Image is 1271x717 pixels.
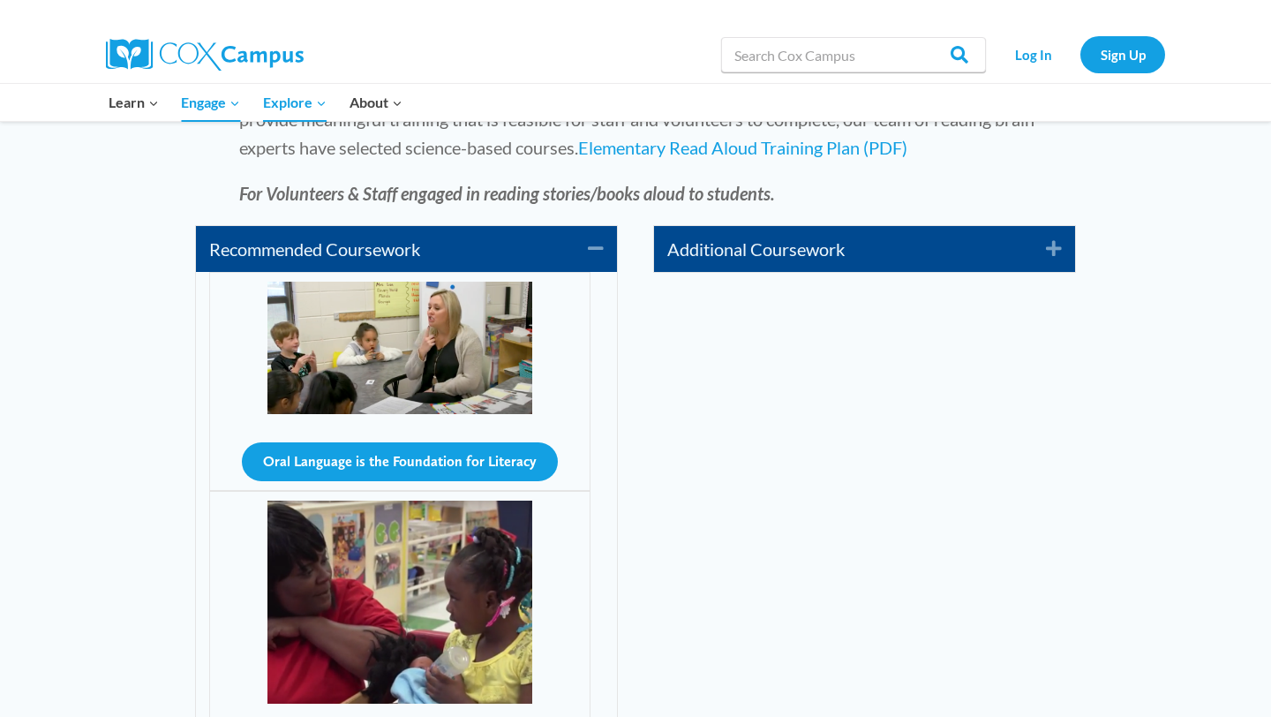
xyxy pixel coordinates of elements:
[995,36,1165,72] nav: Secondary Navigation
[995,36,1072,72] a: Log In
[667,235,1019,263] a: Additional Coursework
[242,442,558,481] button: Oral Language is the Foundation for Literacy
[242,449,558,470] a: Oral Language is the Foundation for Literacy
[209,235,561,263] a: Recommended Coursework
[338,84,414,121] button: Child menu of About
[252,84,338,121] button: Child menu of Explore
[721,37,986,72] input: Search Cox Campus
[578,137,907,158] a: Elementary Read Aloud Training Plan (PDF)
[106,39,304,71] img: Cox Campus
[1080,36,1165,72] a: Sign Up
[267,282,532,414] img: Oral Language is the Foundation for Literacy image
[97,84,170,121] button: Child menu of Learn
[97,84,413,121] nav: Primary Navigation
[170,84,252,121] button: Child menu of Engage
[267,501,532,704] img: Read Alouds for Meaningful Vocabulary and Listening Comprehension image
[239,183,775,204] em: For Volunteers & Staff engaged in reading stories/books aloud to students.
